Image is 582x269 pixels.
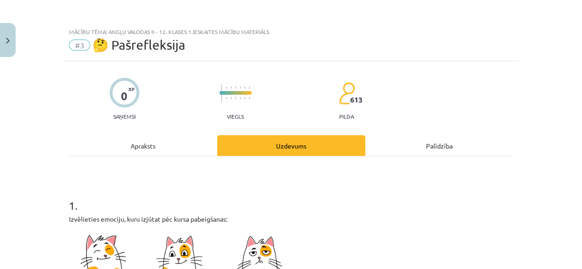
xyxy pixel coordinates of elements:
[365,135,513,156] div: Palīdzība
[128,86,134,92] span: XP
[69,135,217,156] div: Apraksts
[244,97,245,99] img: icon-short-line-57e1e144782c952c97e751825c79c345078a6d821885a25fce030b3d8c18986b.svg
[249,86,250,89] img: icon-short-line-57e1e144782c952c97e751825c79c345078a6d821885a25fce030b3d8c18986b.svg
[339,82,355,105] img: students-c634bb4e5e11cddfef0936a35e636f08e4e9abd3cc4e673bd6f9a4125e45ecb1.svg
[69,29,513,35] div: Mācību tēma: Angļu valodas ii - 12. klases 1.ieskaites mācību materiāls
[217,135,365,156] div: Uzdevums
[240,97,241,99] img: icon-short-line-57e1e144782c952c97e751825c79c345078a6d821885a25fce030b3d8c18986b.svg
[69,40,90,51] span: #3
[227,113,244,120] p: Viegls
[6,38,10,44] img: icon-close-lesson-0947bae3869378f0d4975bcd49f059093ad1ed9edebbc8119c70593378902aed.svg
[235,97,236,99] img: icon-short-line-57e1e144782c952c97e751825c79c345078a6d821885a25fce030b3d8c18986b.svg
[121,90,127,103] div: 0
[235,86,236,89] img: icon-short-line-57e1e144782c952c97e751825c79c345078a6d821885a25fce030b3d8c18986b.svg
[249,97,250,99] img: icon-short-line-57e1e144782c952c97e751825c79c345078a6d821885a25fce030b3d8c18986b.svg
[109,113,139,120] p: Saņemsi
[69,214,513,224] p: Izvēlieties emociju, kuru izjūtat pēc kursa pabeigšanas:
[226,97,227,99] img: icon-short-line-57e1e144782c952c97e751825c79c345078a6d821885a25fce030b3d8c18986b.svg
[350,96,363,104] span: 613
[221,84,222,102] img: icon-long-line-d9ea69661e0d244f92f715978eff75569469978d946b2353a9bb055b3ed8787d.svg
[240,86,241,89] img: icon-short-line-57e1e144782c952c97e751825c79c345078a6d821885a25fce030b3d8c18986b.svg
[69,183,513,212] h1: 1 .
[339,113,354,120] p: pilda
[226,86,227,89] img: icon-short-line-57e1e144782c952c97e751825c79c345078a6d821885a25fce030b3d8c18986b.svg
[244,86,245,89] img: icon-short-line-57e1e144782c952c97e751825c79c345078a6d821885a25fce030b3d8c18986b.svg
[92,37,185,52] span: 🤔 Pašrefleksija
